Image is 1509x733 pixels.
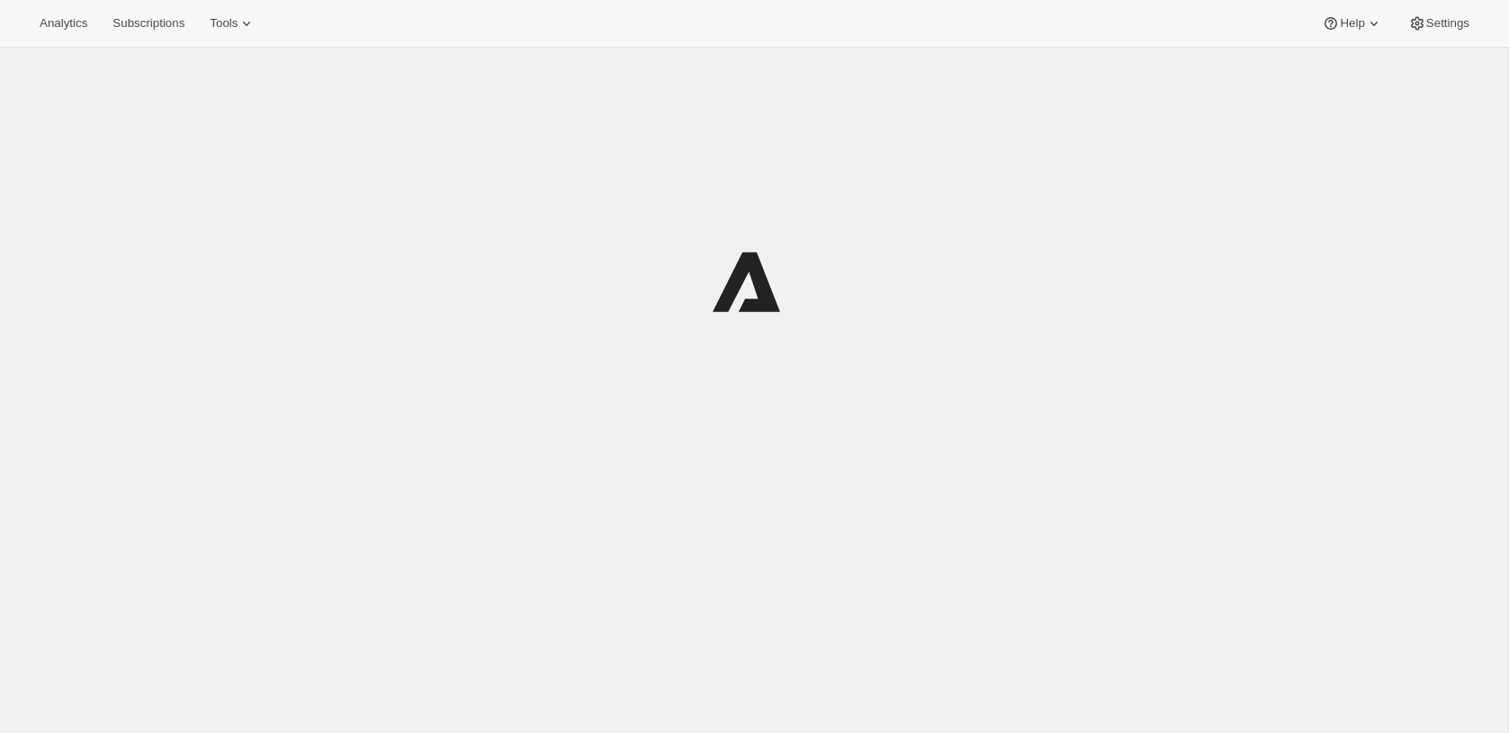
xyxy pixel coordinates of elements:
button: Subscriptions [102,11,195,36]
button: Analytics [29,11,98,36]
button: Help [1311,11,1393,36]
span: Settings [1426,16,1469,31]
span: Analytics [40,16,87,31]
span: Help [1340,16,1364,31]
span: Tools [210,16,238,31]
button: Tools [199,11,266,36]
span: Subscriptions [112,16,184,31]
button: Settings [1397,11,1480,36]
